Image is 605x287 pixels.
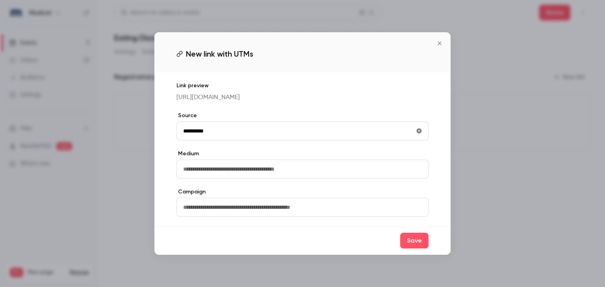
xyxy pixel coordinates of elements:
button: Save [400,233,429,248]
p: [URL][DOMAIN_NAME] [176,93,429,102]
button: utmSource [413,125,425,137]
button: Close [432,35,447,51]
p: Link preview [176,82,429,90]
label: Source [176,112,429,120]
label: Campaign [176,188,429,196]
label: Medium [176,150,429,158]
span: New link with UTMs [186,48,253,60]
